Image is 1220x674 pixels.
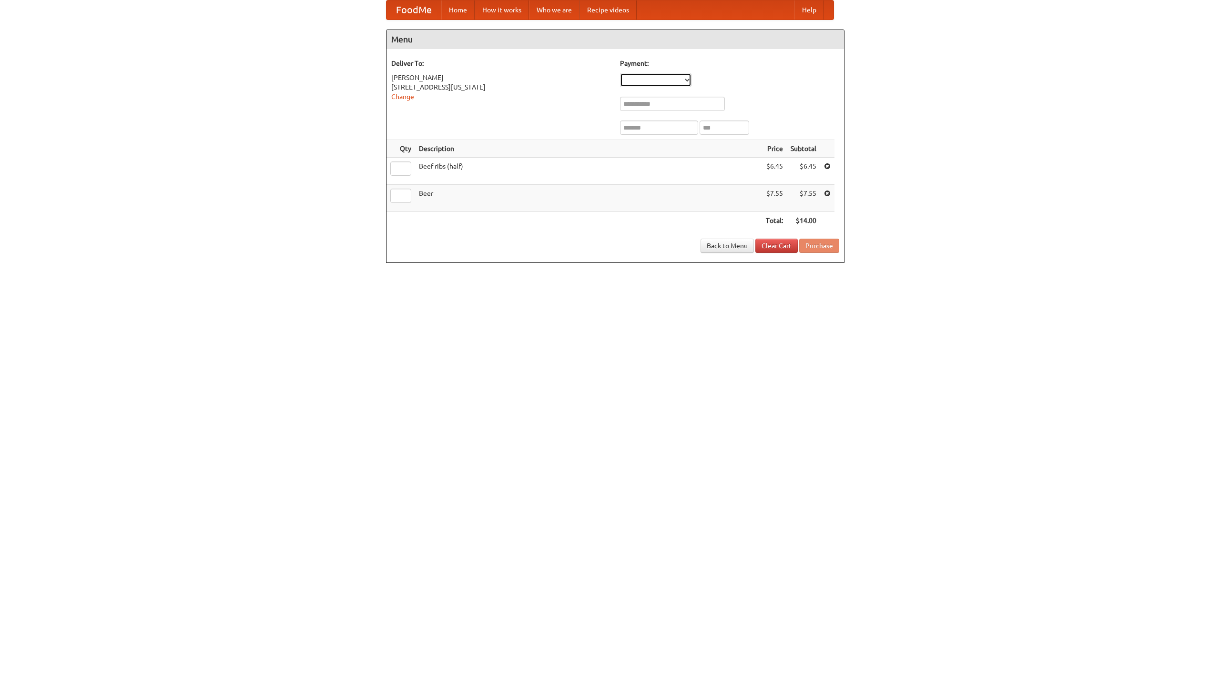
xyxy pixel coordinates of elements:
[579,0,637,20] a: Recipe videos
[441,0,475,20] a: Home
[701,239,754,253] a: Back to Menu
[386,140,415,158] th: Qty
[762,185,787,212] td: $7.55
[529,0,579,20] a: Who we are
[386,0,441,20] a: FoodMe
[391,59,610,68] h5: Deliver To:
[475,0,529,20] a: How it works
[787,185,820,212] td: $7.55
[787,212,820,230] th: $14.00
[755,239,798,253] a: Clear Cart
[391,93,414,101] a: Change
[794,0,824,20] a: Help
[391,73,610,82] div: [PERSON_NAME]
[415,158,762,185] td: Beef ribs (half)
[787,140,820,158] th: Subtotal
[762,158,787,185] td: $6.45
[762,212,787,230] th: Total:
[787,158,820,185] td: $6.45
[415,140,762,158] th: Description
[799,239,839,253] button: Purchase
[415,185,762,212] td: Beer
[386,30,844,49] h4: Menu
[391,82,610,92] div: [STREET_ADDRESS][US_STATE]
[620,59,839,68] h5: Payment:
[762,140,787,158] th: Price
